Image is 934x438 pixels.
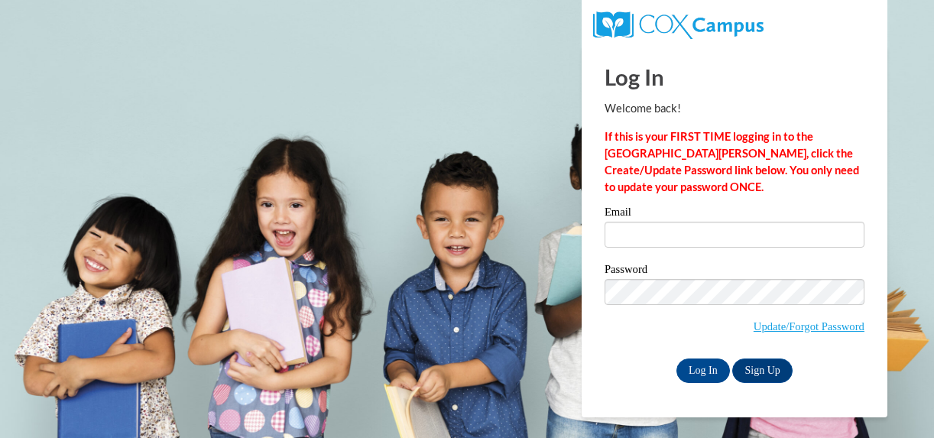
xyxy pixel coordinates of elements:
img: COX Campus [593,11,764,39]
p: Welcome back! [605,100,864,117]
label: Email [605,206,864,222]
label: Password [605,264,864,279]
a: COX Campus [593,18,764,31]
strong: If this is your FIRST TIME logging in to the [GEOGRAPHIC_DATA][PERSON_NAME], click the Create/Upd... [605,130,859,193]
input: Log In [676,359,730,383]
a: Sign Up [732,359,792,383]
h1: Log In [605,61,864,92]
a: Update/Forgot Password [754,320,864,333]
